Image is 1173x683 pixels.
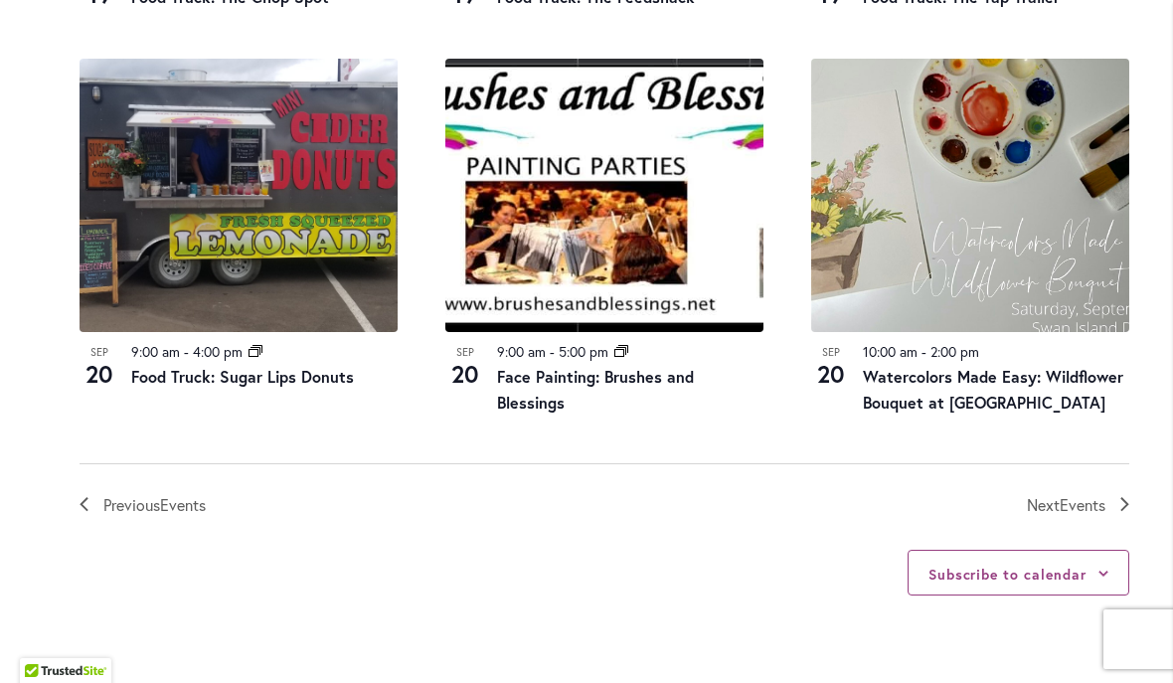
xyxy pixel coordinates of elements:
a: Next Events [1027,492,1129,518]
a: Food Truck: Sugar Lips Donuts [131,366,354,387]
span: Sep [445,344,485,361]
span: - [184,342,189,361]
span: Sep [811,344,851,361]
span: - [922,342,926,361]
a: Face Painting: Brushes and Blessings [497,366,694,413]
span: Sep [80,344,119,361]
span: Previous [103,492,206,518]
time: 10:00 am [863,342,918,361]
time: 4:00 pm [193,342,243,361]
span: Next [1027,492,1105,518]
button: Subscribe to calendar [928,565,1087,584]
time: 2:00 pm [930,342,979,361]
span: - [550,342,555,361]
time: 5:00 pm [559,342,608,361]
img: 25cdfb0fdae5fac2d41c26229c463054 [811,59,1129,332]
img: Brushes and Blessings – Face Painting [445,59,763,332]
img: Food Truck: Sugar Lips Apple Cider Donuts [80,59,398,332]
time: 9:00 am [497,342,546,361]
iframe: Launch Accessibility Center [15,612,71,668]
span: 20 [80,357,119,391]
time: 9:00 am [131,342,180,361]
span: Events [1060,494,1105,515]
span: 20 [445,357,485,391]
a: Watercolors Made Easy: Wildflower Bouquet at [GEOGRAPHIC_DATA] [863,366,1123,413]
span: Events [160,494,206,515]
a: Previous Events [80,492,206,518]
span: 20 [811,357,851,391]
